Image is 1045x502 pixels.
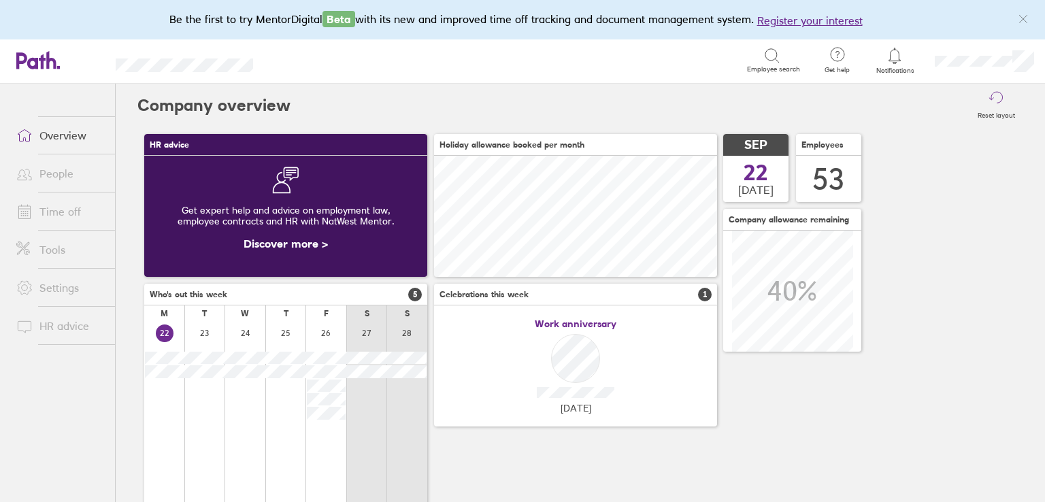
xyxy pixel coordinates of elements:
[284,309,288,318] div: T
[969,84,1023,127] button: Reset layout
[738,184,774,196] span: [DATE]
[815,66,859,74] span: Get help
[801,140,844,150] span: Employees
[155,194,416,237] div: Get expert help and advice on employment law, employee contracts and HR with NatWest Mentor.
[873,46,917,75] a: Notifications
[365,309,369,318] div: S
[244,237,328,250] a: Discover more >
[561,403,591,414] span: [DATE]
[202,309,207,318] div: T
[439,140,584,150] span: Holiday allowance booked per month
[322,11,355,27] span: Beta
[169,11,876,29] div: Be the first to try MentorDigital with its new and improved time off tracking and document manage...
[241,309,249,318] div: W
[969,107,1023,120] label: Reset layout
[439,290,529,299] span: Celebrations this week
[873,67,917,75] span: Notifications
[744,162,768,184] span: 22
[744,138,767,152] span: SEP
[5,198,115,225] a: Time off
[535,318,616,329] span: Work anniversary
[5,160,115,187] a: People
[150,140,189,150] span: HR advice
[812,162,845,197] div: 53
[161,309,168,318] div: M
[5,122,115,149] a: Overview
[405,309,410,318] div: S
[698,288,712,301] span: 1
[757,12,863,29] button: Register your interest
[290,54,325,66] div: Search
[5,312,115,339] a: HR advice
[747,65,800,73] span: Employee search
[408,288,422,301] span: 5
[5,274,115,301] a: Settings
[5,236,115,263] a: Tools
[729,215,849,224] span: Company allowance remaining
[150,290,227,299] span: Who's out this week
[137,84,291,127] h2: Company overview
[324,309,329,318] div: F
